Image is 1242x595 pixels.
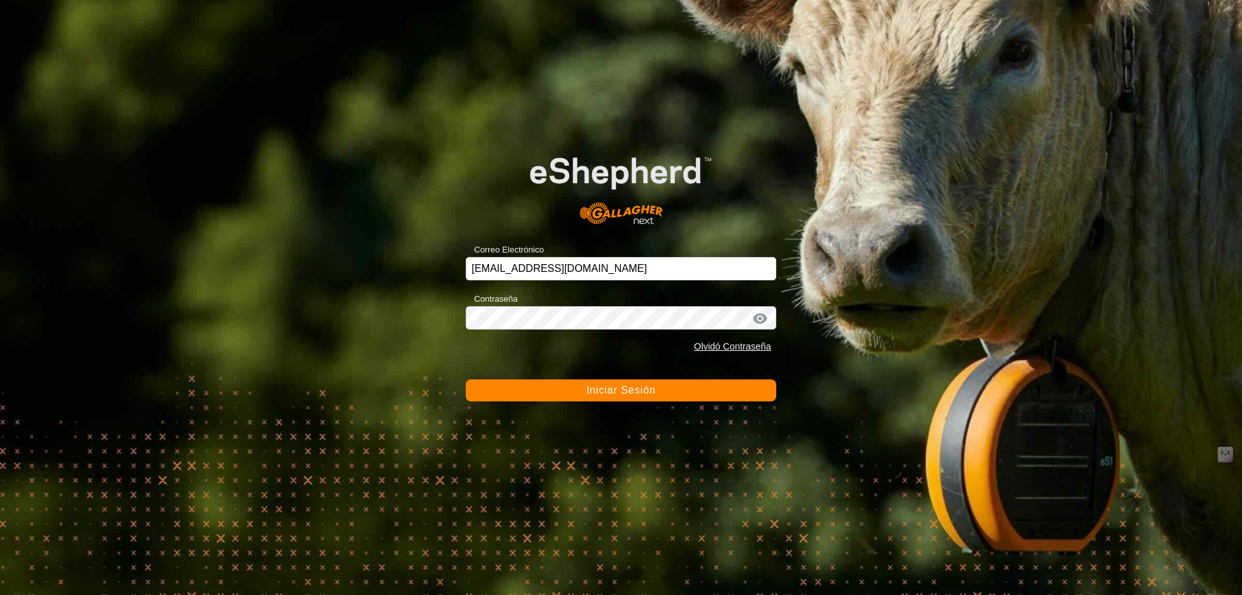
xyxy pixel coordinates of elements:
input: Correo Electrónico [466,257,776,280]
label: Correo Electrónico [466,243,544,256]
button: Iniciar Sesión [466,379,776,401]
img: Logo de eShepherd [497,131,745,238]
a: Olvidó Contraseña [694,341,771,352]
label: Contraseña [466,293,517,306]
span: Iniciar Sesión [586,385,655,396]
